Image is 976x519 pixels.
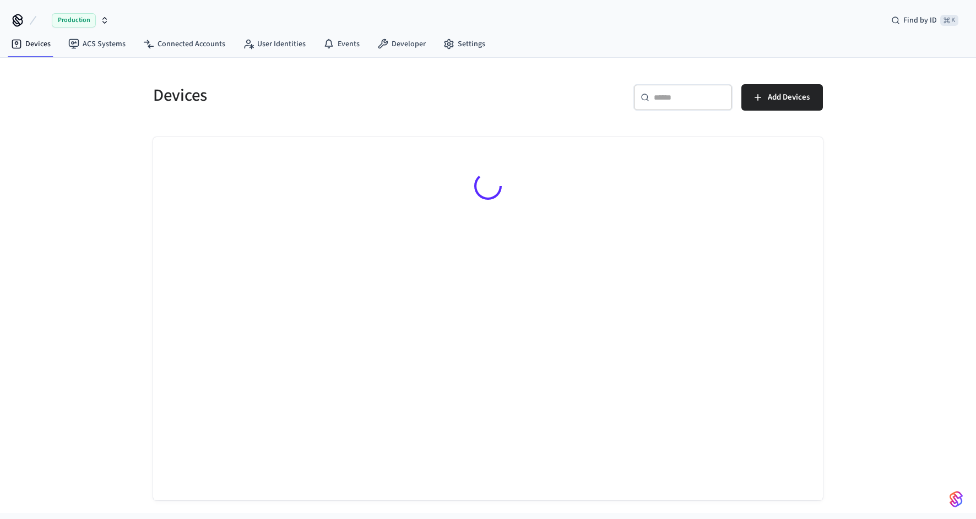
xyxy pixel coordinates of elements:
[52,13,96,28] span: Production
[950,490,963,508] img: SeamLogoGradient.69752ec5.svg
[234,34,315,54] a: User Identities
[768,90,810,105] span: Add Devices
[134,34,234,54] a: Connected Accounts
[882,10,967,30] div: Find by ID⌘ K
[2,34,59,54] a: Devices
[435,34,494,54] a: Settings
[368,34,435,54] a: Developer
[903,15,937,26] span: Find by ID
[315,34,368,54] a: Events
[59,34,134,54] a: ACS Systems
[153,84,481,107] h5: Devices
[741,84,823,111] button: Add Devices
[940,15,958,26] span: ⌘ K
